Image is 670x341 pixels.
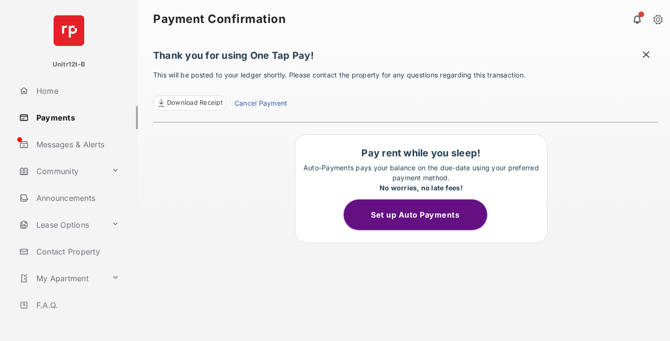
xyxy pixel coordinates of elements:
a: My Apartment [15,267,108,290]
div: No worries, no late fees! [300,183,542,193]
a: Contact Property [15,240,138,263]
a: Lease Options [15,213,108,236]
span: Download Receipt [167,98,223,108]
img: svg+xml;base64,PHN2ZyB4bWxucz0iaHR0cDovL3d3dy53My5vcmcvMjAwMC9zdmciIHdpZHRoPSI2NCIgaGVpZ2h0PSI2NC... [54,15,84,46]
p: This will be posted to your ledger shortly. Please contact the property for any questions regardi... [153,70,659,110]
a: Announcements [15,187,138,209]
a: Messages & Alerts [15,133,138,156]
button: Set up Auto Payments [344,199,487,230]
a: Community [15,160,108,183]
a: Cancel Payment [234,98,287,110]
h1: Pay rent while you sleep! [300,147,542,159]
a: Set up Auto Payments [344,210,499,220]
p: Unitr12t-B [53,60,85,69]
h1: Thank you for using One Tap Pay! [153,50,659,66]
a: Home [15,79,138,102]
a: Payments [15,106,138,129]
a: F.A.Q. [15,294,138,317]
strong: Payment Confirmation [153,13,286,25]
a: Download Receipt [153,95,227,110]
p: Auto-Payments pays your balance on the due-date using your preferred payment method. [300,163,542,193]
